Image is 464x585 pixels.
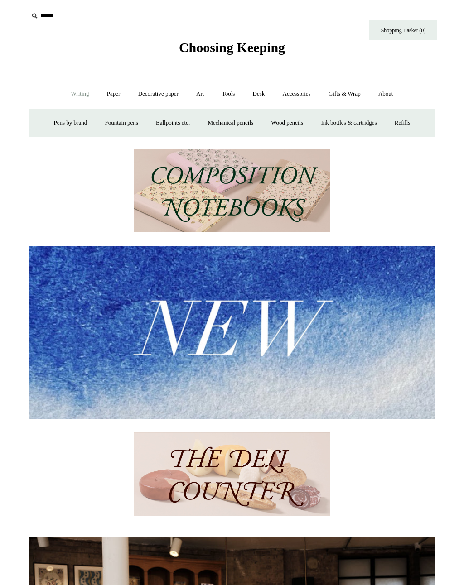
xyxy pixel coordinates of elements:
a: Paper [99,82,129,106]
a: Ink bottles & cartridges [313,111,385,135]
a: Accessories [275,82,319,106]
a: Ballpoints etc. [148,111,198,135]
a: Wood pencils [263,111,311,135]
span: Choosing Keeping [179,40,285,55]
a: Fountain pens [97,111,146,135]
a: Mechanical pencils [199,111,261,135]
a: Desk [245,82,273,106]
a: Decorative paper [130,82,187,106]
a: Tools [214,82,243,106]
a: About [370,82,401,106]
img: 202302 Composition ledgers.jpg__PID:69722ee6-fa44-49dd-a067-31375e5d54ec [134,149,330,232]
img: New.jpg__PID:f73bdf93-380a-4a35-bcfe-7823039498e1 [29,246,435,419]
a: Pens by brand [46,111,96,135]
a: Writing [63,82,97,106]
a: Art [188,82,212,106]
a: Gifts & Wrap [320,82,369,106]
a: Refills [387,111,419,135]
a: Choosing Keeping [179,47,285,53]
a: Shopping Basket (0) [369,20,437,40]
img: The Deli Counter [134,432,330,516]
